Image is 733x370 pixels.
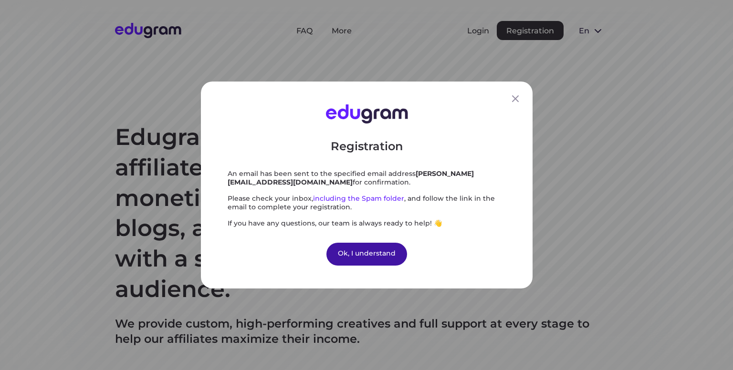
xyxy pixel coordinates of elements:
div: Ok, I understand [326,243,407,266]
div: An email has been sent to the specified email address for confirmation. [228,169,506,186]
div: Please check your inbox, , and follow the link in the email to complete your registration. [228,194,506,211]
div: Registration [228,139,506,154]
div: If you have any questions, our team is always ready to help! 👋 [228,219,506,227]
span: including the Spam folder [313,194,404,203]
strong: [PERSON_NAME][EMAIL_ADDRESS][DOMAIN_NAME] [228,169,474,186]
img: Edugram Logo [325,104,408,123]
